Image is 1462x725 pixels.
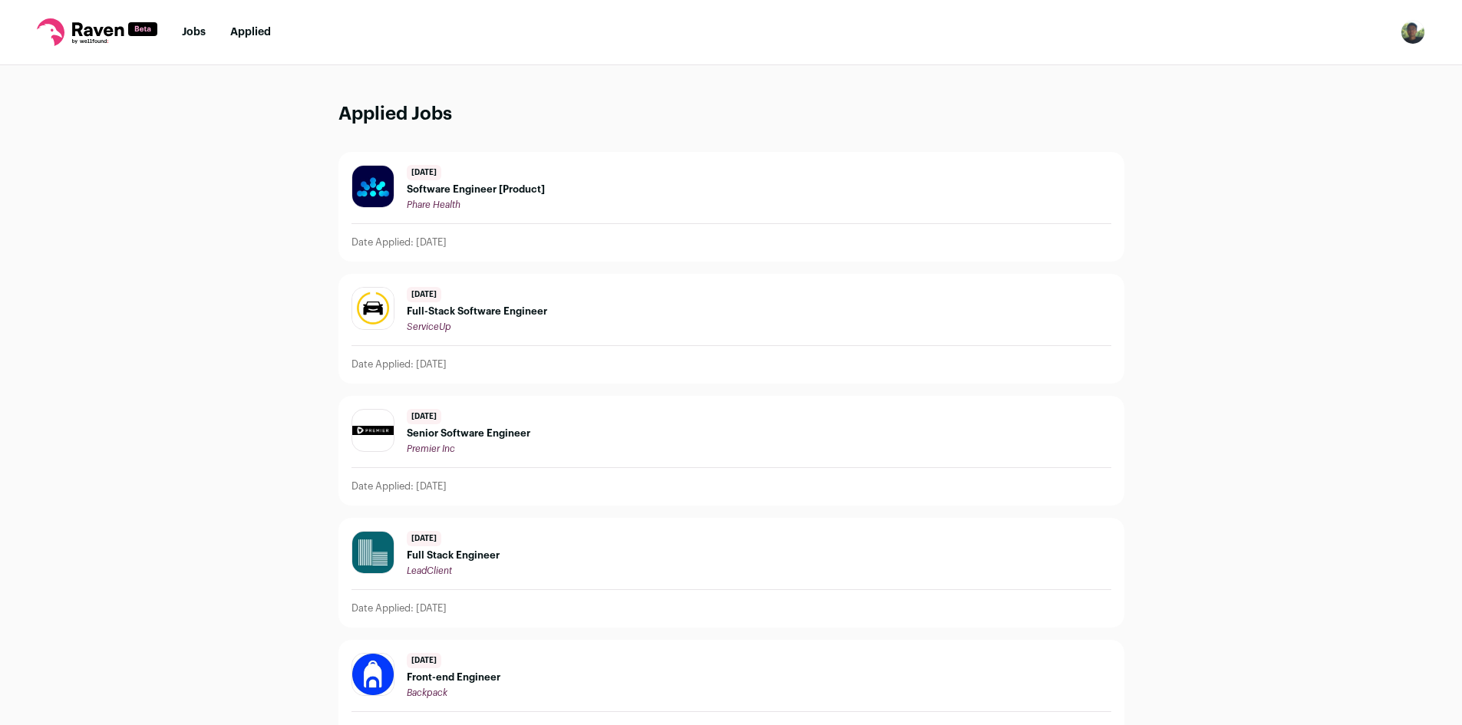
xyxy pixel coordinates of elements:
span: ServiceUp [407,322,451,331]
span: Premier Inc [407,444,455,453]
span: Senior Software Engineer [407,427,530,440]
p: Date Applied: [DATE] [351,602,447,615]
span: Backpack [407,688,447,697]
p: Date Applied: [DATE] [351,358,447,371]
a: [DATE] Full Stack Engineer LeadClient Date Applied: [DATE] [339,519,1124,627]
button: Open dropdown [1401,20,1425,44]
img: e3d8fc2fcb31ca7d33a1b0fae0f9e47e3c5387b6173be2ecb882cdd6320aa2d5.jpg [352,426,394,434]
span: [DATE] [407,287,441,302]
img: dc4c11a0915a42a3e750090c12167621cd32fa08a607cb05346726c7b8dea9a2.jpg [352,166,394,207]
span: LeadClient [407,566,452,575]
img: 5bd66c6a0dae0b76368f98f4b36bbd5c4e61d771cd1b227cbab099c68536453e.jpg [352,654,394,695]
a: Applied [230,27,271,38]
p: Date Applied: [DATE] [351,480,447,493]
span: Software Engineer [Product] [407,183,545,196]
span: Full Stack Engineer [407,549,500,562]
span: Phare Health [407,200,460,209]
span: [DATE] [407,653,441,668]
span: [DATE] [407,531,441,546]
a: Jobs [182,27,206,38]
span: [DATE] [407,165,441,180]
a: [DATE] Senior Software Engineer Premier Inc Date Applied: [DATE] [339,397,1124,505]
img: 10216056-medium_jpg [1401,20,1425,44]
img: 2ab2b69edb52772d1636190aaa9fb47044339eab1234c2e025a82c6f9fb562a5.jpg [352,532,394,573]
a: [DATE] Software Engineer [Product] Phare Health Date Applied: [DATE] [339,153,1124,261]
span: [DATE] [407,409,441,424]
a: [DATE] Full-Stack Software Engineer ServiceUp Date Applied: [DATE] [339,275,1124,383]
h1: Applied Jobs [338,102,1124,127]
p: Date Applied: [DATE] [351,236,447,249]
span: Full-Stack Software Engineer [407,305,547,318]
img: da23562e732ffb719800495363e96033526474679c5d359611d6160881a62f7c.jpg [352,288,394,329]
span: Front-end Engineer [407,671,500,684]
